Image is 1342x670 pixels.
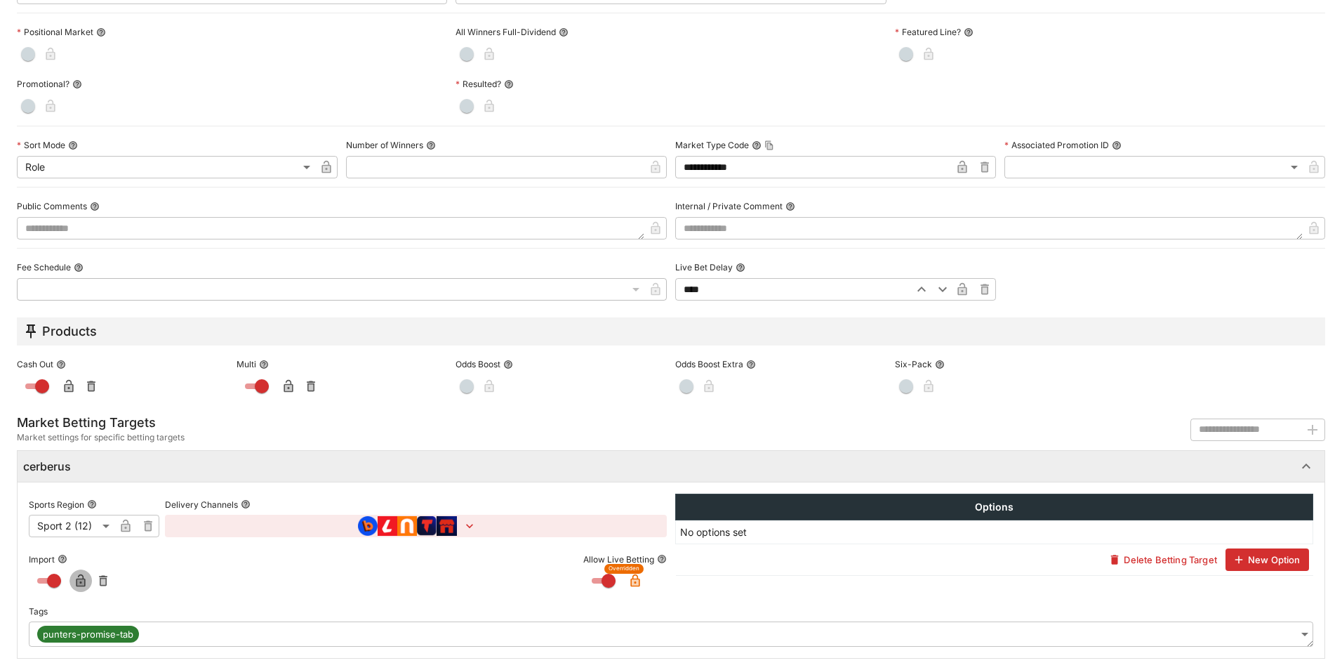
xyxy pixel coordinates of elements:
[58,554,67,564] button: Import
[378,516,397,536] img: brand
[456,78,501,90] p: Resulted?
[358,516,378,536] img: brand
[72,79,82,89] button: Promotional?
[503,360,513,369] button: Odds Boost
[17,156,315,178] div: Role
[87,499,97,509] button: Sports Region
[456,26,556,38] p: All Winners Full-Dividend
[17,358,53,370] p: Cash Out
[29,515,114,537] div: Sport 2 (12)
[96,27,106,37] button: Positional Market
[456,358,500,370] p: Odds Boost
[1101,549,1225,571] button: Delete Betting Target
[29,499,84,511] p: Sports Region
[895,358,932,370] p: Six-Pack
[74,263,84,272] button: Fee Schedule
[426,140,436,150] button: Number of Winners
[29,553,55,565] p: Import
[675,261,733,273] p: Live Bet Delay
[17,139,65,151] p: Sort Mode
[17,261,71,273] p: Fee Schedule
[785,202,795,211] button: Internal / Private Comment
[437,516,457,536] img: brand
[675,200,783,212] p: Internal / Private Comment
[609,564,639,573] span: Overridden
[504,79,514,89] button: Resulted?
[895,26,961,38] p: Featured Line?
[17,200,87,212] p: Public Comments
[68,140,78,150] button: Sort Mode
[675,139,749,151] p: Market Type Code
[746,360,756,369] button: Odds Boost Extra
[657,554,667,564] button: Allow Live Betting
[17,78,69,90] p: Promotional?
[675,358,743,370] p: Odds Boost Extra
[241,499,251,509] button: Delivery Channels
[17,26,93,38] p: Positional Market
[583,553,654,565] p: Allow Live Betting
[676,520,1313,544] td: No options set
[346,139,423,151] p: Number of Winners
[764,140,774,150] button: Copy To Clipboard
[964,27,974,37] button: Featured Line?
[1004,139,1109,151] p: Associated Promotion ID
[259,360,269,369] button: Multi
[237,358,256,370] p: Multi
[17,414,185,431] h5: Market Betting Targets
[559,27,569,37] button: All Winners Full-Dividend
[17,431,185,445] span: Market settings for specific betting targets
[417,516,437,536] img: brand
[165,499,238,511] p: Delivery Channels
[42,323,97,339] h5: Products
[736,263,745,272] button: Live Bet Delay
[752,140,762,150] button: Market Type CodeCopy To Clipboard
[56,360,66,369] button: Cash Out
[935,360,945,369] button: Six-Pack
[23,459,71,474] h6: cerberus
[90,202,100,211] button: Public Comments
[397,516,417,536] img: brand
[1112,140,1122,150] button: Associated Promotion ID
[37,628,139,642] span: punters-promise-tab
[29,605,48,617] p: Tags
[676,494,1313,520] th: Options
[1225,549,1309,571] button: New Option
